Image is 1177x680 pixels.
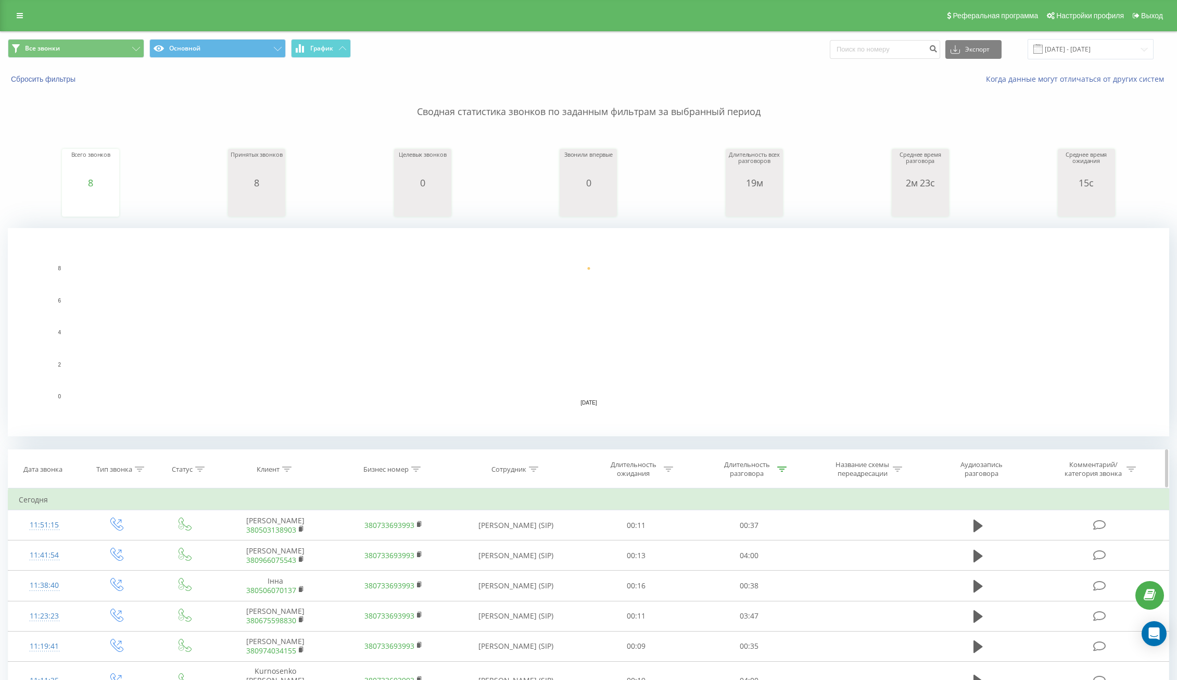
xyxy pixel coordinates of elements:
[728,152,780,178] div: Длительность всех разговоров
[246,525,296,535] a: 380503138903
[728,188,780,219] svg: A chart.
[728,178,780,188] div: 19м
[693,540,806,571] td: 04:00
[364,550,414,560] a: 380733693993
[58,362,61,368] text: 2
[1060,188,1112,219] svg: A chart.
[693,510,806,540] td: 00:37
[231,178,283,188] div: 8
[834,460,890,478] div: Название схемы переадресации
[579,631,693,661] td: 00:09
[364,581,414,590] a: 380733693993
[246,615,296,625] a: 380675598830
[8,74,81,84] button: Сбросить фильтры
[452,631,579,661] td: [PERSON_NAME] (SIP)
[149,39,286,58] button: Основной
[397,178,449,188] div: 0
[452,510,579,540] td: [PERSON_NAME] (SIP)
[217,540,334,571] td: [PERSON_NAME]
[25,44,60,53] span: Все звонки
[246,555,296,565] a: 380966075543
[1060,152,1112,178] div: Среднее время ожидания
[397,152,449,178] div: Целевых звонков
[19,545,70,565] div: 11:41:54
[397,188,449,219] svg: A chart.
[579,601,693,631] td: 00:11
[364,641,414,651] a: 380733693993
[231,152,283,178] div: Принятых звонков
[580,400,597,406] text: [DATE]
[310,45,333,52] span: График
[1142,621,1167,646] div: Open Intercom Messenger
[719,460,775,478] div: Длительность разговора
[217,601,334,631] td: [PERSON_NAME]
[605,460,661,478] div: Длительность ожидания
[217,631,334,661] td: [PERSON_NAME]
[172,465,193,474] div: Статус
[452,601,579,631] td: [PERSON_NAME] (SIP)
[246,646,296,656] a: 380974034155
[364,520,414,530] a: 380733693993
[562,188,614,219] svg: A chart.
[894,178,946,188] div: 2м 23с
[562,178,614,188] div: 0
[8,228,1169,436] div: A chart.
[363,465,409,474] div: Бизнес номер
[579,571,693,601] td: 00:16
[19,515,70,535] div: 11:51:15
[257,465,280,474] div: Клиент
[65,188,117,219] svg: A chart.
[65,152,117,178] div: Всего звонков
[1063,460,1124,478] div: Комментарий/категория звонка
[693,571,806,601] td: 00:38
[217,510,334,540] td: [PERSON_NAME]
[452,540,579,571] td: [PERSON_NAME] (SIP)
[23,465,62,474] div: Дата звонка
[894,188,946,219] svg: A chart.
[693,601,806,631] td: 03:47
[8,39,144,58] button: Все звонки
[19,636,70,657] div: 11:19:41
[65,178,117,188] div: 8
[19,606,70,626] div: 11:23:23
[491,465,526,474] div: Сотрудник
[58,298,61,304] text: 6
[894,152,946,178] div: Среднее время разговора
[579,510,693,540] td: 00:11
[364,611,414,621] a: 380733693993
[953,11,1038,20] span: Реферальная программа
[246,585,296,595] a: 380506070137
[19,575,70,596] div: 11:38:40
[8,84,1169,119] p: Сводная статистика звонков по заданным фильтрам за выбранный период
[452,571,579,601] td: [PERSON_NAME] (SIP)
[986,74,1169,84] a: Когда данные могут отличаться от других систем
[1060,178,1112,188] div: 15с
[945,40,1002,59] button: Экспорт
[8,489,1169,510] td: Сегодня
[693,631,806,661] td: 00:35
[58,266,61,271] text: 8
[579,540,693,571] td: 00:13
[231,188,283,219] svg: A chart.
[96,465,132,474] div: Тип звонка
[948,460,1016,478] div: Аудиозапись разговора
[830,40,940,59] input: Поиск по номеру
